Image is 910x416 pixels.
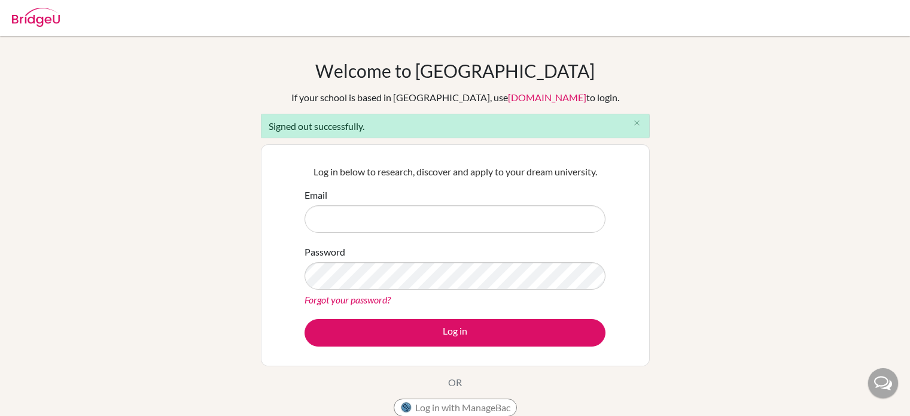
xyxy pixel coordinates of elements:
div: Signed out successfully. [261,114,650,138]
h1: Welcome to [GEOGRAPHIC_DATA] [315,60,595,81]
p: OR [448,375,462,390]
p: Log in below to research, discover and apply to your dream university. [305,165,605,179]
label: Email [305,188,327,202]
a: Forgot your password? [305,294,391,305]
div: If your school is based in [GEOGRAPHIC_DATA], use to login. [291,90,619,105]
label: Password [305,245,345,259]
button: Log in [305,319,605,347]
img: Bridge-U [12,8,60,27]
button: Close [625,114,649,132]
a: [DOMAIN_NAME] [508,92,586,103]
i: close [632,119,641,127]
